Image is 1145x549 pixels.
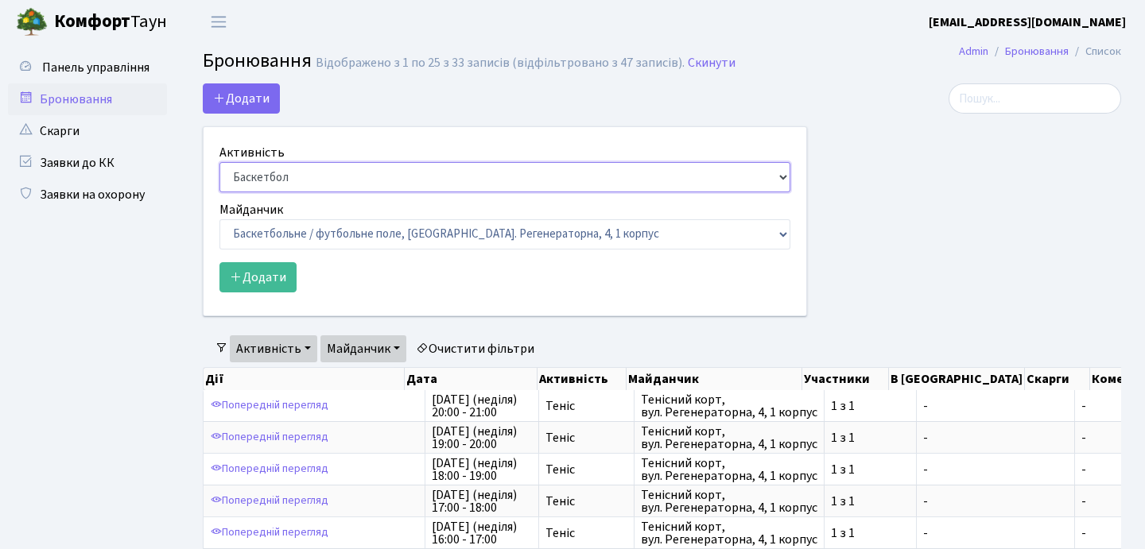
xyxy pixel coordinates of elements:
a: Панель управління [8,52,167,83]
span: Таун [54,9,167,36]
span: - [923,463,1068,476]
button: Додати [203,83,280,114]
th: Участники [802,368,889,390]
a: Скинути [688,56,736,71]
span: 1 з 1 [831,400,910,412]
th: Майданчик [627,368,802,390]
span: 1 з 1 [831,431,910,444]
a: Очистити фільтри [409,335,541,362]
button: Додати [219,262,297,292]
a: Активність [230,335,317,362]
span: Тенісний корт, вул. Регенераторна, 4, 1 корпус [641,520,817,546]
th: Активність [538,368,627,390]
span: Тенісний корт, вул. Регенераторна, 4, 1 корпус [641,457,817,482]
a: Попередній перегляд [207,520,332,545]
span: - [1081,431,1137,444]
a: Заявки на охорону [8,179,167,211]
label: Активність [219,143,285,162]
a: Бронювання [8,83,167,115]
a: Admin [959,43,988,60]
span: Теніс [545,495,627,508]
span: Теніс [545,527,627,539]
span: - [923,527,1068,539]
span: - [1081,527,1137,539]
th: Дії [204,368,405,390]
a: Скарги [8,115,167,147]
a: Заявки до КК [8,147,167,179]
th: Скарги [1025,368,1090,390]
span: Теніс [545,400,627,412]
span: [DATE] (неділя) 18:00 - 19:00 [432,457,532,482]
span: 1 з 1 [831,495,910,508]
button: Переключити навігацію [199,9,239,35]
a: Попередній перегляд [207,457,332,481]
span: - [923,431,1068,444]
input: Пошук... [949,83,1121,114]
th: В [GEOGRAPHIC_DATA] [889,368,1025,390]
span: [DATE] (неділя) 17:00 - 18:00 [432,489,532,514]
a: Бронювання [1005,43,1069,60]
a: [EMAIL_ADDRESS][DOMAIN_NAME] [929,13,1126,32]
a: Попередній перегляд [207,489,332,513]
span: [DATE] (неділя) 20:00 - 21:00 [432,393,532,419]
label: Майданчик [219,200,283,219]
a: Попередній перегляд [207,425,332,450]
span: - [923,400,1068,412]
span: - [1081,495,1137,508]
span: Тенісний корт, вул. Регенераторна, 4, 1 корпус [641,425,817,450]
li: Список [1069,43,1121,60]
th: Дата [405,368,538,390]
a: Попередній перегляд [207,393,332,418]
span: Тенісний корт, вул. Регенераторна, 4, 1 корпус [641,489,817,514]
span: 1 з 1 [831,527,910,539]
span: Теніс [545,431,627,444]
nav: breadcrumb [935,35,1145,68]
div: Відображено з 1 по 25 з 33 записів (відфільтровано з 47 записів). [316,56,685,71]
span: Теніс [545,463,627,476]
span: 1 з 1 [831,463,910,476]
span: - [1081,463,1137,476]
span: [DATE] (неділя) 16:00 - 17:00 [432,520,532,546]
span: - [923,495,1068,508]
img: logo.png [16,6,48,38]
span: Бронювання [203,47,312,75]
span: - [1081,400,1137,412]
b: [EMAIL_ADDRESS][DOMAIN_NAME] [929,14,1126,31]
span: [DATE] (неділя) 19:00 - 20:00 [432,425,532,450]
span: Панель управління [42,59,149,76]
span: Тенісний корт, вул. Регенераторна, 4, 1 корпус [641,393,817,419]
a: Майданчик [320,335,406,362]
b: Комфорт [54,9,130,34]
